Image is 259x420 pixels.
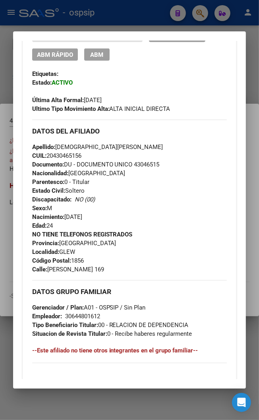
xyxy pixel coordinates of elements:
[32,143,163,151] span: [DEMOGRAPHIC_DATA][PERSON_NAME]
[84,48,110,61] button: ABM
[32,304,84,311] strong: Gerenciador / Plan:
[32,248,59,255] strong: Localidad:
[32,187,65,194] strong: Estado Civil:
[32,313,62,320] strong: Empleador:
[32,48,78,61] button: ABM Rápido
[32,105,110,112] strong: Ultimo Tipo Movimiento Alta:
[32,346,227,355] h4: --Este afiliado no tiene otros integrantes en el grupo familiar--
[75,196,95,203] i: NO (00)
[32,266,47,273] strong: Calle:
[32,97,84,104] strong: Última Alta Formal:
[232,393,251,412] div: Open Intercom Messenger
[32,330,192,337] span: 0 - Recibe haberes regularmente
[32,304,146,311] span: A01 - OSPSIP / Sin Plan
[37,51,73,58] span: ABM Rápido
[32,222,53,229] span: 24
[32,321,189,329] span: 00 - RELACION DE DEPENDENCIA
[32,152,81,159] span: 20430465156
[32,231,133,238] strong: NO TIENE TELEFONOS REGISTRADOS
[32,287,227,296] h3: DATOS GRUPO FAMILIAR
[32,257,84,264] span: 1856
[32,213,64,221] strong: Nacimiento:
[32,187,85,194] span: Soltero
[32,196,72,203] strong: Discapacitado:
[90,51,103,58] span: ABM
[65,312,100,321] div: 30644801612
[32,97,102,104] span: [DATE]
[32,257,71,264] strong: Código Postal:
[32,70,58,77] strong: Etiquetas:
[32,161,160,168] span: DU - DOCUMENTO UNICO 43046515
[32,178,89,186] span: 0 - Titular
[32,161,64,168] strong: Documento:
[52,79,73,86] strong: ACTIVO
[32,152,46,159] strong: CUIL:
[32,248,75,255] span: GLEW
[32,79,52,86] strong: Estado:
[32,105,170,112] span: ALTA INICIAL DIRECTA
[32,170,68,177] strong: Nacionalidad:
[32,240,59,247] strong: Provincia:
[32,222,46,229] strong: Edad:
[32,321,98,329] strong: Tipo Beneficiario Titular:
[32,170,126,177] span: [GEOGRAPHIC_DATA]
[32,178,64,186] strong: Parentesco:
[32,127,227,135] h3: DATOS DEL AFILIADO
[32,143,55,151] strong: Apellido:
[32,330,107,337] strong: Situacion de Revista Titular:
[32,379,227,387] h3: Cambios de Gerenciador
[32,266,104,273] span: [PERSON_NAME] 169
[32,240,116,247] span: [GEOGRAPHIC_DATA]
[32,205,47,212] strong: Sexo:
[32,213,82,221] span: [DATE]
[32,205,52,212] span: M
